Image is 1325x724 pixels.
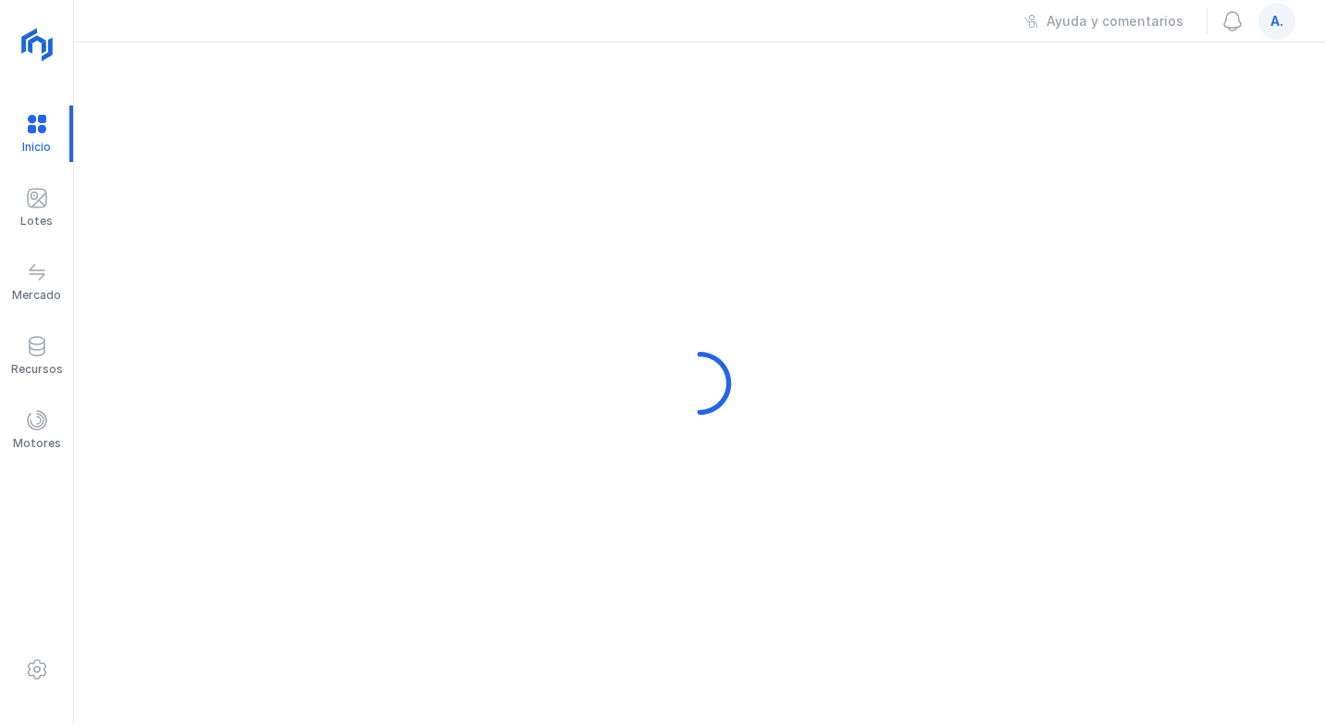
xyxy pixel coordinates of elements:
[13,436,61,451] div: Motores
[11,362,63,377] div: Recursos
[1270,12,1283,31] span: a.
[12,288,61,303] div: Mercado
[20,214,53,229] div: Lotes
[14,21,60,68] img: logoRight.svg
[1012,6,1195,37] button: Ayuda y comentarios
[1046,12,1183,31] div: Ayuda y comentarios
